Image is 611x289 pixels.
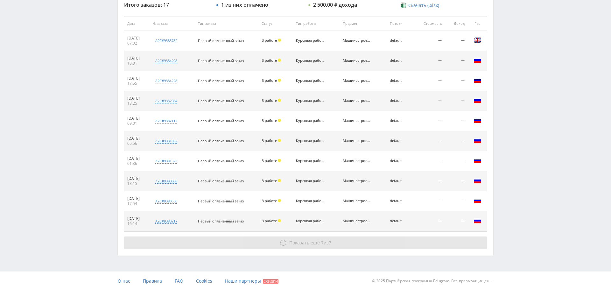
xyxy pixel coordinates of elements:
[296,99,325,103] div: Курсовая работа
[278,39,281,42] span: Холд
[127,56,146,61] div: [DATE]
[278,119,281,122] span: Холд
[401,2,406,8] img: xlsx
[198,58,244,63] span: Первый оплаченный заказ
[127,181,146,186] div: 18:15
[198,78,244,83] span: Первый оплаченный заказ
[296,39,325,43] div: Курсовая работа
[124,236,487,249] button: Показать ещё 7из7
[155,38,177,43] div: a2c#9385782
[343,99,371,103] div: Машиностроение
[445,71,468,91] td: —
[127,96,146,101] div: [DATE]
[296,59,325,63] div: Курсовая работа
[198,138,244,143] span: Первый оплаченный заказ
[127,76,146,81] div: [DATE]
[474,157,481,164] img: rus.png
[390,59,409,63] div: default
[118,278,130,284] span: О нас
[127,176,146,181] div: [DATE]
[262,138,277,143] span: В работе
[445,17,468,31] th: Доход
[124,2,210,8] div: Итого заказов: 17
[445,111,468,131] td: —
[445,91,468,111] td: —
[262,98,277,103] span: В работе
[390,199,409,203] div: default
[401,2,439,9] a: Скачать (.xlsx)
[390,159,409,163] div: default
[155,159,177,164] div: a2c#9381323
[198,159,244,163] span: Первый оплаченный заказ
[390,79,409,83] div: default
[262,178,277,183] span: В работе
[474,116,481,124] img: rus.png
[127,116,146,121] div: [DATE]
[412,171,445,191] td: —
[387,17,412,31] th: Потоки
[343,139,371,143] div: Машиностроение
[474,56,481,64] img: rus.png
[127,141,146,146] div: 05:56
[262,78,277,83] span: В работе
[343,179,371,183] div: Машиностроение
[445,131,468,151] td: —
[343,199,371,203] div: Машиностроение
[343,159,371,163] div: Машиностроение
[262,58,277,63] span: В работе
[127,136,146,141] div: [DATE]
[390,139,409,143] div: default
[343,59,371,63] div: Машиностроение
[155,199,177,204] div: a2c#9380556
[195,17,258,31] th: Тип заказа
[412,91,445,111] td: —
[127,36,146,41] div: [DATE]
[340,17,386,31] th: Предмет
[127,61,146,66] div: 18:01
[445,171,468,191] td: —
[198,219,244,223] span: Первый оплаченный заказ
[296,179,325,183] div: Курсовая работа
[445,51,468,71] td: —
[262,198,277,203] span: В работе
[127,81,146,86] div: 17:55
[127,221,146,226] div: 16:14
[289,240,320,246] span: Показать ещё
[155,138,177,144] div: a2c#9381602
[296,199,325,203] div: Курсовая работа
[474,197,481,204] img: rus.png
[124,17,149,31] th: Дата
[412,71,445,91] td: —
[278,179,281,182] span: Холд
[296,139,325,143] div: Курсовая работа
[412,191,445,211] td: —
[127,121,146,126] div: 09:01
[262,158,277,163] span: В работе
[474,76,481,84] img: rus.png
[468,17,487,31] th: Гео
[343,79,371,83] div: Машиностроение
[343,39,371,43] div: Машиностроение
[296,119,325,123] div: Курсовая работа
[127,156,146,161] div: [DATE]
[198,118,244,123] span: Первый оплаченный заказ
[278,59,281,62] span: Холд
[412,17,445,31] th: Стоимость
[412,211,445,231] td: —
[278,79,281,82] span: Холд
[445,191,468,211] td: —
[343,119,371,123] div: Машиностроение
[127,196,146,201] div: [DATE]
[221,2,268,8] div: 1 из них оплачено
[278,139,281,142] span: Холд
[155,179,177,184] div: a2c#9380608
[263,279,278,284] span: Скидки
[296,159,325,163] div: Курсовая работа
[278,199,281,202] span: Холд
[127,216,146,221] div: [DATE]
[258,17,293,31] th: Статус
[474,137,481,144] img: rus.png
[149,17,195,31] th: № заказа
[262,38,277,43] span: В работе
[127,101,146,106] div: 13:25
